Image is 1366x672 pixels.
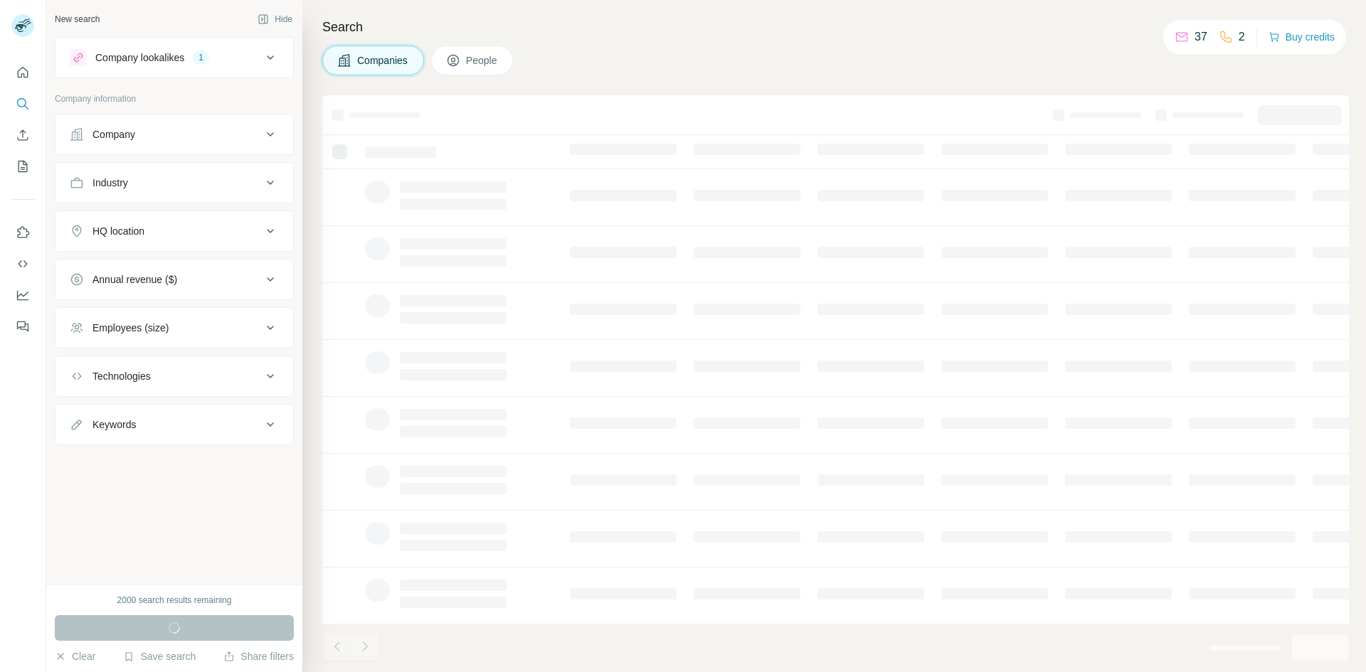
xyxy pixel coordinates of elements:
[92,224,144,238] div: HQ location
[11,91,34,117] button: Search
[1269,27,1335,47] button: Buy credits
[55,359,293,393] button: Technologies
[11,154,34,179] button: My lists
[55,166,293,200] button: Industry
[1195,28,1207,46] p: 37
[92,272,177,287] div: Annual revenue ($)
[11,251,34,277] button: Use Surfe API
[11,314,34,339] button: Feedback
[92,417,136,432] div: Keywords
[11,220,34,245] button: Use Surfe on LinkedIn
[11,282,34,308] button: Dashboard
[223,649,294,663] button: Share filters
[55,649,95,663] button: Clear
[95,50,184,65] div: Company lookalikes
[55,311,293,345] button: Employees (size)
[92,321,169,335] div: Employees (size)
[193,51,209,64] div: 1
[55,92,294,105] p: Company information
[55,13,100,26] div: New search
[92,127,135,142] div: Company
[55,262,293,297] button: Annual revenue ($)
[92,176,128,190] div: Industry
[55,117,293,151] button: Company
[55,214,293,248] button: HQ location
[466,53,499,68] span: People
[117,594,232,607] div: 2000 search results remaining
[55,41,293,75] button: Company lookalikes1
[55,407,293,442] button: Keywords
[123,649,196,663] button: Save search
[322,17,1349,37] h4: Search
[11,122,34,148] button: Enrich CSV
[92,369,151,383] div: Technologies
[1239,28,1245,46] p: 2
[11,60,34,85] button: Quick start
[357,53,409,68] span: Companies
[248,9,302,30] button: Hide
